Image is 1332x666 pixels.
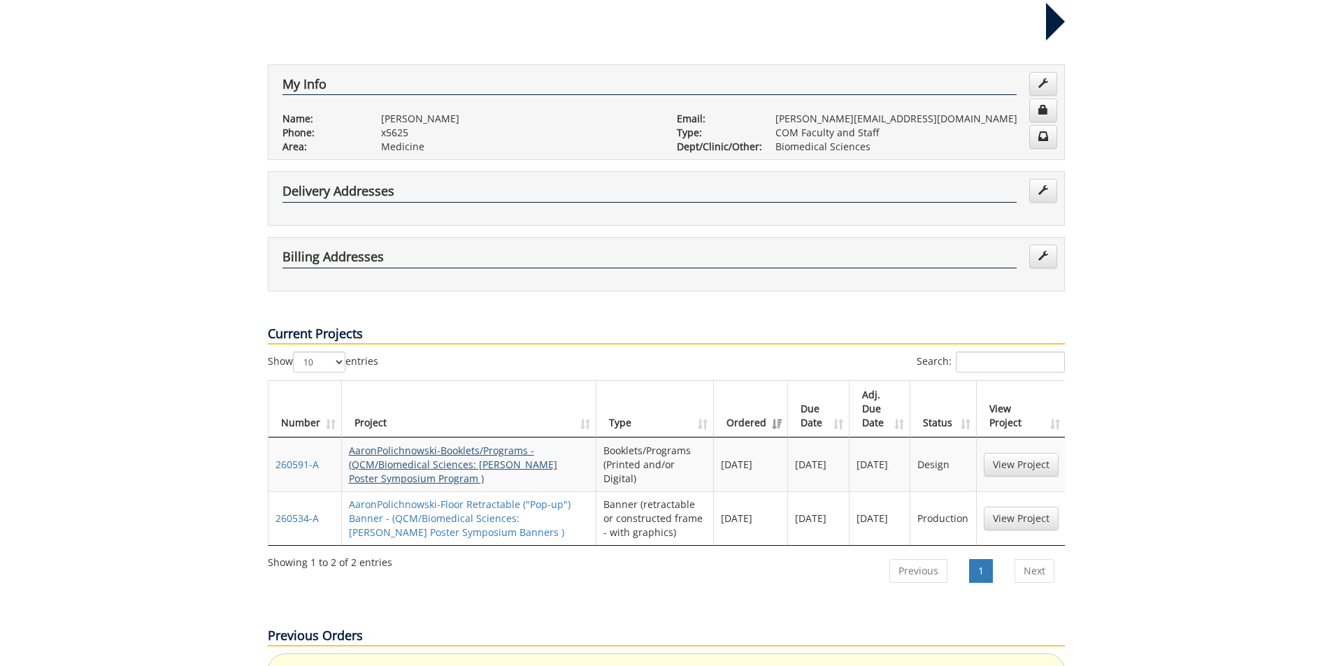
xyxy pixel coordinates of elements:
th: Number: activate to sort column ascending [268,381,342,437]
td: Banner (retractable or constructed frame - with graphics) [596,491,714,545]
label: Show entries [268,352,378,372]
p: Email: [677,112,754,126]
th: Type: activate to sort column ascending [596,381,714,437]
p: Dept/Clinic/Other: [677,140,754,154]
p: Previous Orders [268,627,1065,646]
a: Previous [889,559,947,583]
a: Edit Addresses [1029,245,1057,268]
th: Adj. Due Date: activate to sort column ascending [850,381,911,437]
th: Project: activate to sort column ascending [342,381,596,437]
td: [DATE] [850,491,911,545]
div: Showing 1 to 2 of 2 entries [268,550,392,570]
td: [DATE] [788,437,850,491]
p: Phone: [282,126,360,140]
th: Ordered: activate to sort column ascending [714,381,788,437]
td: [DATE] [850,437,911,491]
a: Change Password [1029,99,1057,122]
a: 260534-A [275,512,319,525]
th: Due Date: activate to sort column ascending [788,381,850,437]
p: Current Projects [268,325,1065,345]
p: x5625 [381,126,656,140]
input: Search: [956,352,1065,372]
h4: Delivery Addresses [282,184,1017,203]
td: Booklets/Programs (Printed and/or Digital) [596,437,714,491]
td: [DATE] [714,491,788,545]
td: Production [910,491,976,545]
a: AaronPolichnowski-Floor Retractable ("Pop-up") Banner - (QCM/Biomedical Sciences: [PERSON_NAME] P... [349,498,571,539]
p: Medicine [381,140,656,154]
td: Design [910,437,976,491]
select: Showentries [293,352,345,372]
a: AaronPolichnowski-Booklets/Programs - (QCM/Biomedical Sciences: [PERSON_NAME] Poster Symposium Pr... [349,444,557,485]
h4: Billing Addresses [282,250,1017,268]
a: Edit Info [1029,72,1057,96]
a: Edit Addresses [1029,179,1057,203]
p: [PERSON_NAME][EMAIL_ADDRESS][DOMAIN_NAME] [775,112,1050,126]
a: 1 [969,559,993,583]
a: Next [1015,559,1054,583]
h4: My Info [282,78,1017,96]
td: [DATE] [788,491,850,545]
p: Name: [282,112,360,126]
th: Status: activate to sort column ascending [910,381,976,437]
a: View Project [984,507,1059,530]
p: Biomedical Sciences [775,140,1050,154]
th: View Project: activate to sort column ascending [977,381,1066,437]
a: Change Communication Preferences [1029,125,1057,149]
p: COM Faculty and Staff [775,126,1050,140]
p: Type: [677,126,754,140]
p: Area: [282,140,360,154]
p: [PERSON_NAME] [381,112,656,126]
td: [DATE] [714,437,788,491]
a: 260591-A [275,458,319,471]
a: View Project [984,453,1059,477]
label: Search: [917,352,1065,372]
